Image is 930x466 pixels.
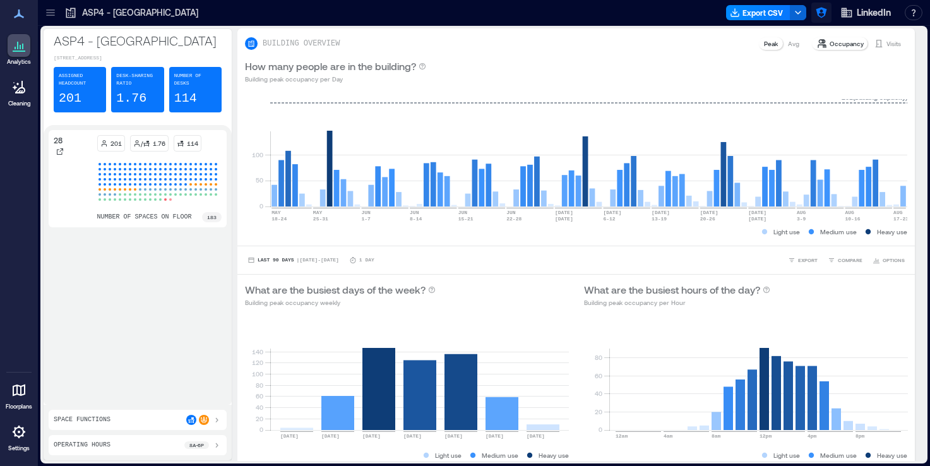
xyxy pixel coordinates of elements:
p: Number of Desks [174,72,217,87]
p: Medium use [820,450,857,460]
p: 1.76 [153,138,165,148]
text: AUG [845,210,855,215]
a: Cleaning [3,72,35,111]
text: 10-16 [845,216,861,222]
p: Heavy use [877,227,907,237]
p: Occupancy [830,39,864,49]
tspan: 20 [594,408,602,415]
span: LinkedIn [857,6,891,19]
p: Space Functions [54,415,110,425]
p: ASP4 - [GEOGRAPHIC_DATA] [82,6,198,19]
tspan: 80 [594,354,602,361]
text: 22-28 [506,216,522,222]
text: 8am [712,433,721,439]
a: Floorplans [2,375,36,414]
tspan: 80 [256,381,263,389]
tspan: 0 [598,426,602,433]
text: [DATE] [555,216,573,222]
button: Export CSV [726,5,790,20]
p: 201 [59,90,81,107]
tspan: 60 [594,372,602,379]
text: 25-31 [313,216,328,222]
text: [DATE] [748,210,766,215]
text: [DATE] [280,433,299,439]
tspan: 100 [252,370,263,378]
text: [DATE] [444,433,463,439]
p: Visits [886,39,901,49]
text: 12pm [760,433,772,439]
text: JUN [361,210,371,215]
button: EXPORT [785,254,820,266]
text: 4pm [808,433,817,439]
p: Heavy use [539,450,569,460]
text: [DATE] [652,210,670,215]
tspan: 100 [252,151,263,158]
button: OPTIONS [870,254,907,266]
text: MAY [313,210,323,215]
text: [DATE] [403,433,422,439]
text: [DATE] [603,210,621,215]
tspan: 40 [594,390,602,397]
p: ASP4 - [GEOGRAPHIC_DATA] [54,32,222,49]
span: EXPORT [798,256,818,264]
p: Operating Hours [54,440,110,450]
p: What are the busiest hours of the day? [584,282,760,297]
p: 8a - 6p [189,441,204,449]
text: 17-23 [893,216,909,222]
p: 1 Day [359,256,374,264]
p: number of spaces on floor [97,212,192,222]
p: / [141,138,143,148]
text: 12am [616,433,628,439]
p: 1.76 [116,90,146,107]
button: Last 90 Days |[DATE]-[DATE] [245,254,342,266]
p: [STREET_ADDRESS] [54,54,222,62]
text: [DATE] [486,433,504,439]
p: Light use [773,450,800,460]
text: JUN [506,210,516,215]
p: Heavy use [877,450,907,460]
text: [DATE] [362,433,381,439]
text: [DATE] [700,210,718,215]
tspan: 20 [256,415,263,422]
p: BUILDING OVERVIEW [263,39,340,49]
text: 13-19 [652,216,667,222]
p: What are the busiest days of the week? [245,282,426,297]
text: AUG [893,210,903,215]
p: Cleaning [8,100,30,107]
button: COMPARE [825,254,865,266]
tspan: 60 [256,392,263,400]
p: Building peak occupancy per Day [245,74,426,84]
text: JUN [458,210,468,215]
text: [DATE] [321,433,340,439]
p: Building peak occupancy weekly [245,297,436,308]
p: Medium use [482,450,518,460]
p: Avg [788,39,799,49]
a: Analytics [3,30,35,69]
a: Settings [4,417,34,456]
p: Building peak occupancy per Hour [584,297,770,308]
text: 20-26 [700,216,715,222]
text: AUG [797,210,806,215]
tspan: 120 [252,359,263,366]
tspan: 50 [256,176,263,184]
text: 4am [664,433,673,439]
span: COMPARE [838,256,862,264]
p: 114 [174,90,197,107]
text: 18-24 [271,216,287,222]
p: Assigned Headcount [59,72,101,87]
text: [DATE] [555,210,573,215]
span: OPTIONS [883,256,905,264]
text: 8pm [855,433,865,439]
p: Floorplans [6,403,32,410]
tspan: 140 [252,347,263,355]
text: 1-7 [361,216,371,222]
tspan: 0 [259,426,263,433]
tspan: 40 [256,403,263,411]
p: Analytics [7,58,31,66]
p: Light use [435,450,462,460]
p: Peak [764,39,778,49]
p: Medium use [820,227,857,237]
p: 28 [54,135,63,145]
p: 114 [187,138,198,148]
text: 6-12 [603,216,615,222]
